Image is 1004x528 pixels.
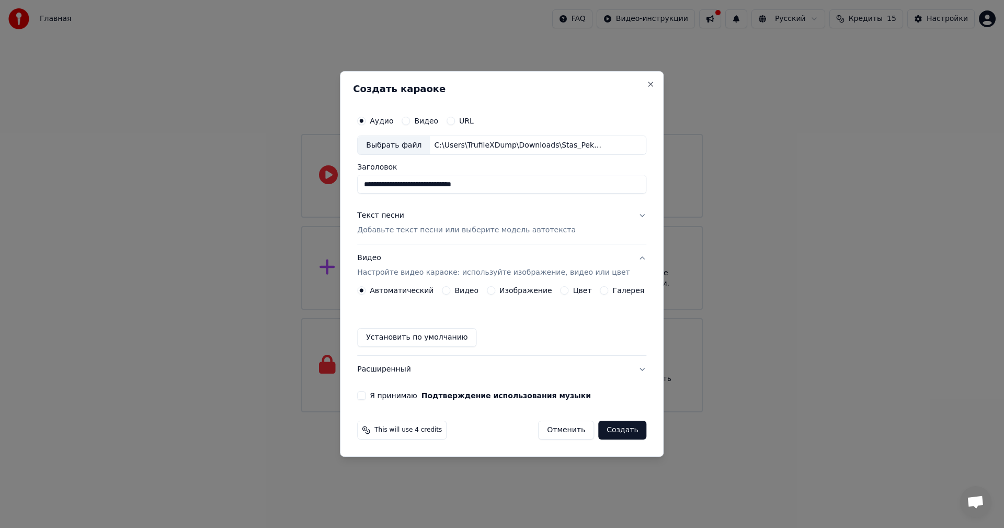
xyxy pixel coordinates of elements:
[430,140,608,151] div: C:\Users\TrufileXDump\Downloads\Stas_Pekha_-_Odna_zvezda_52892624.mp3
[459,117,474,125] label: URL
[454,287,478,294] label: Видео
[357,203,646,244] button: Текст песниДобавьте текст песни или выберите модель автотекста
[357,211,404,221] div: Текст песни
[414,117,438,125] label: Видео
[613,287,645,294] label: Галерея
[374,426,442,434] span: This will use 4 credits
[358,136,430,155] div: Выбрать файл
[357,253,630,278] div: Видео
[357,267,630,278] p: Настройте видео караоке: используйте изображение, видео или цвет
[370,392,591,399] label: Я принимаю
[573,287,592,294] label: Цвет
[499,287,552,294] label: Изображение
[357,356,646,383] button: Расширенный
[421,392,591,399] button: Я принимаю
[357,286,646,355] div: ВидеоНастройте видео караоке: используйте изображение, видео или цвет
[357,164,646,171] label: Заголовок
[357,226,576,236] p: Добавьте текст песни или выберите модель автотекста
[357,328,476,347] button: Установить по умолчанию
[353,84,651,94] h2: Создать караоке
[357,245,646,287] button: ВидеоНастройте видео караоке: используйте изображение, видео или цвет
[598,421,646,440] button: Создать
[538,421,594,440] button: Отменить
[370,287,433,294] label: Автоматический
[370,117,393,125] label: Аудио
